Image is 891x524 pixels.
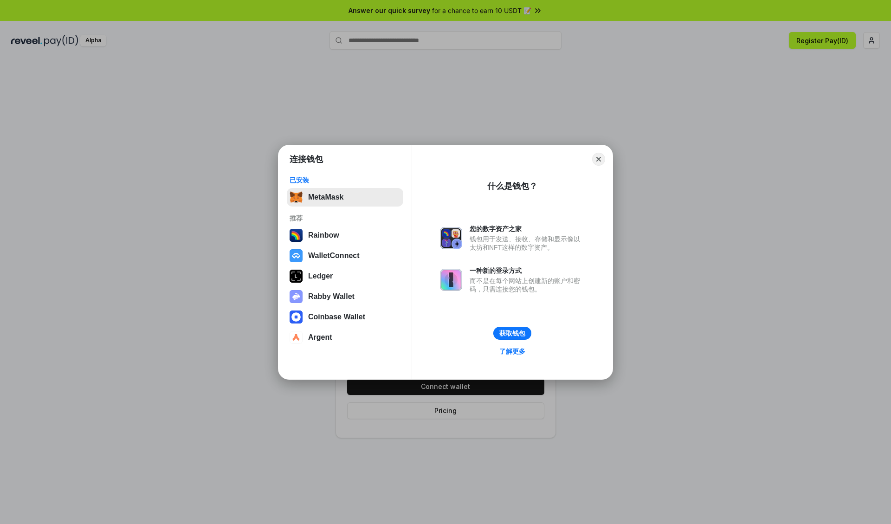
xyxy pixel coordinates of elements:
[308,292,355,301] div: Rabby Wallet
[592,153,605,166] button: Close
[499,329,525,337] div: 获取钱包
[308,252,360,260] div: WalletConnect
[290,229,303,242] img: svg+xml,%3Csvg%20width%3D%22120%22%20height%3D%22120%22%20viewBox%3D%220%200%20120%20120%22%20fil...
[290,154,323,165] h1: 连接钱包
[287,328,403,347] button: Argent
[290,176,400,184] div: 已安装
[470,266,585,275] div: 一种新的登录方式
[308,193,343,201] div: MetaMask
[290,290,303,303] img: svg+xml,%3Csvg%20xmlns%3D%22http%3A%2F%2Fwww.w3.org%2F2000%2Fsvg%22%20fill%3D%22none%22%20viewBox...
[470,225,585,233] div: 您的数字资产之家
[290,270,303,283] img: svg+xml,%3Csvg%20xmlns%3D%22http%3A%2F%2Fwww.w3.org%2F2000%2Fsvg%22%20width%3D%2228%22%20height%3...
[308,313,365,321] div: Coinbase Wallet
[287,246,403,265] button: WalletConnect
[287,267,403,285] button: Ledger
[290,311,303,323] img: svg+xml,%3Csvg%20width%3D%2228%22%20height%3D%2228%22%20viewBox%3D%220%200%2028%2028%22%20fill%3D...
[287,226,403,245] button: Rainbow
[287,188,403,207] button: MetaMask
[308,272,333,280] div: Ledger
[440,269,462,291] img: svg+xml,%3Csvg%20xmlns%3D%22http%3A%2F%2Fwww.w3.org%2F2000%2Fsvg%22%20fill%3D%22none%22%20viewBox...
[290,331,303,344] img: svg+xml,%3Csvg%20width%3D%2228%22%20height%3D%2228%22%20viewBox%3D%220%200%2028%2028%22%20fill%3D...
[308,231,339,239] div: Rainbow
[494,345,531,357] a: 了解更多
[493,327,531,340] button: 获取钱包
[287,287,403,306] button: Rabby Wallet
[290,214,400,222] div: 推荐
[440,227,462,249] img: svg+xml,%3Csvg%20xmlns%3D%22http%3A%2F%2Fwww.w3.org%2F2000%2Fsvg%22%20fill%3D%22none%22%20viewBox...
[470,235,585,252] div: 钱包用于发送、接收、存储和显示像以太坊和NFT这样的数字资产。
[487,181,537,192] div: 什么是钱包？
[287,308,403,326] button: Coinbase Wallet
[470,277,585,293] div: 而不是在每个网站上创建新的账户和密码，只需连接您的钱包。
[290,249,303,262] img: svg+xml,%3Csvg%20width%3D%2228%22%20height%3D%2228%22%20viewBox%3D%220%200%2028%2028%22%20fill%3D...
[499,347,525,356] div: 了解更多
[290,191,303,204] img: svg+xml,%3Csvg%20fill%3D%22none%22%20height%3D%2233%22%20viewBox%3D%220%200%2035%2033%22%20width%...
[308,333,332,342] div: Argent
